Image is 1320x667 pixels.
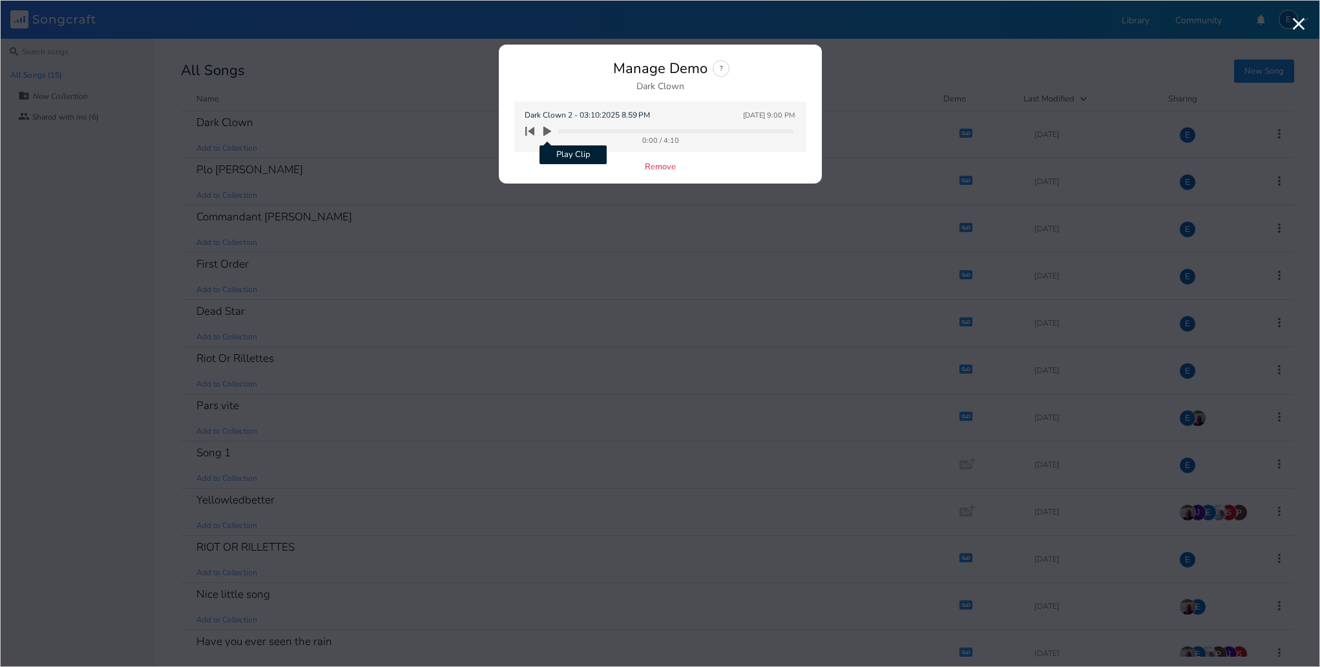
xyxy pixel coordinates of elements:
div: 0:00 / 4:10 [529,137,793,144]
div: Manage Demo [613,61,707,76]
div: ? [713,60,729,77]
span: Dark Clown 2 - 03:10:2025 8.59 PM [525,109,650,122]
div: [DATE] 9:00 PM [743,112,795,119]
button: Play Clip [539,121,557,142]
button: Remove [645,162,676,173]
div: Dark Clown [636,82,684,91]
